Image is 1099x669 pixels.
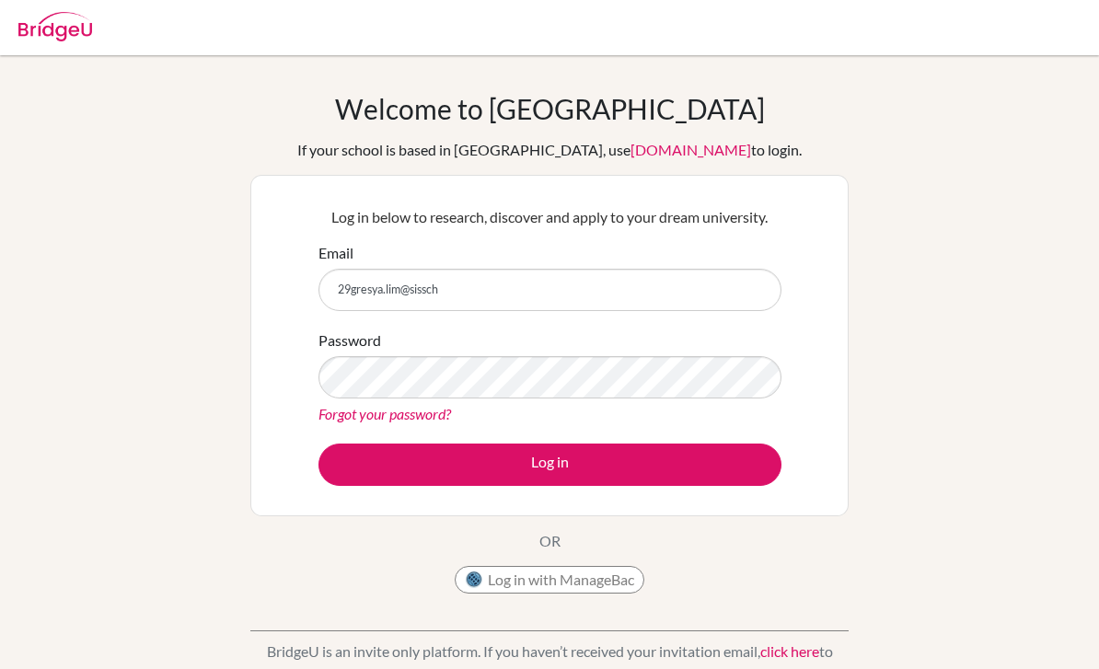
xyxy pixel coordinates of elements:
[318,405,451,422] a: Forgot your password?
[760,642,819,660] a: click here
[335,92,765,125] h1: Welcome to [GEOGRAPHIC_DATA]
[318,444,781,486] button: Log in
[630,141,751,158] a: [DOMAIN_NAME]
[318,242,353,264] label: Email
[297,139,802,161] div: If your school is based in [GEOGRAPHIC_DATA], use to login.
[318,206,781,228] p: Log in below to research, discover and apply to your dream university.
[318,329,381,352] label: Password
[18,12,92,41] img: Bridge-U
[455,566,644,594] button: Log in with ManageBac
[539,530,561,552] p: OR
